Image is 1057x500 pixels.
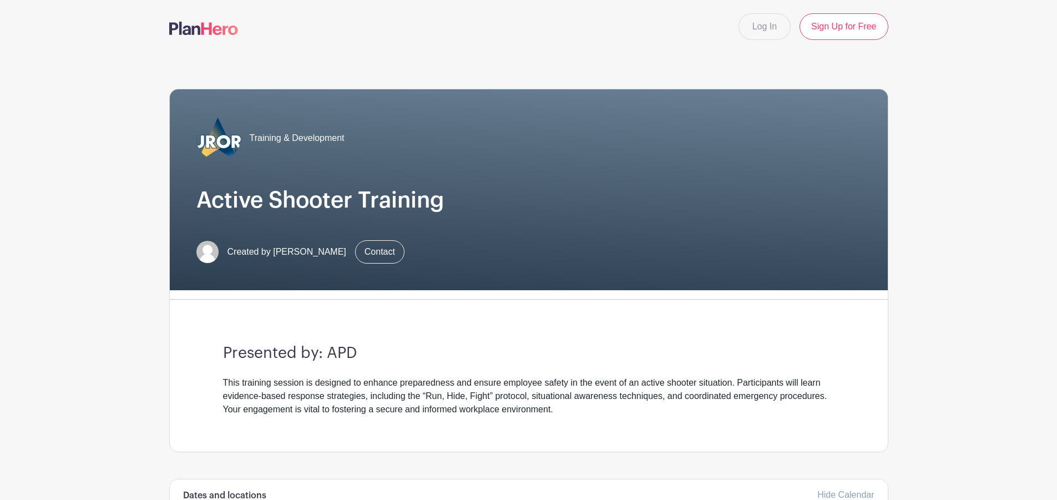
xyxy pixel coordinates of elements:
[817,490,874,499] a: Hide Calendar
[227,245,346,259] span: Created by [PERSON_NAME]
[196,241,219,263] img: default-ce2991bfa6775e67f084385cd625a349d9dcbb7a52a09fb2fda1e96e2d18dcdb.png
[196,187,861,214] h1: Active Shooter Training
[800,13,888,40] a: Sign Up for Free
[169,22,238,35] img: logo-507f7623f17ff9eddc593b1ce0a138ce2505c220e1c5a4e2b4648c50719b7d32.svg
[355,240,404,264] a: Contact
[223,344,835,363] h3: Presented by: APD
[223,376,835,416] div: This training session is designed to enhance preparedness and ensure employee safety in the event...
[739,13,791,40] a: Log In
[196,116,241,160] img: 2023_COA_Horiz_Logo_PMS_BlueStroke%204.png
[250,132,345,145] span: Training & Development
